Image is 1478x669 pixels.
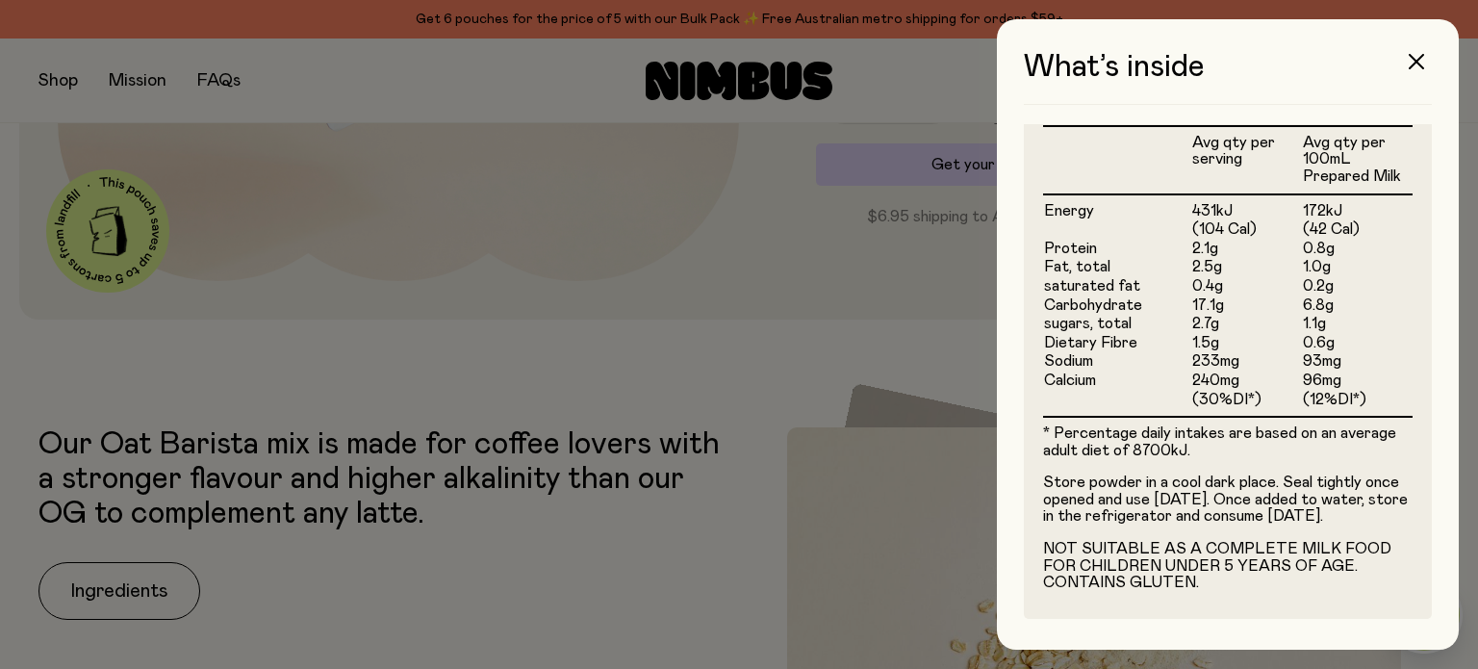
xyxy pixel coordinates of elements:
td: 431kJ [1191,194,1302,221]
td: 93mg [1302,352,1413,372]
span: Calcium [1044,373,1096,388]
td: 1.0g [1302,258,1413,277]
span: Fat, total [1044,259,1110,274]
td: 1.5g [1191,334,1302,353]
span: Dietary Fibre [1044,335,1137,350]
span: saturated fat [1044,278,1140,294]
span: Energy [1044,203,1094,219]
td: (30%DI*) [1191,391,1302,417]
p: NOT SUITABLE AS A COMPLETE MILK FOOD FOR CHILDREN UNDER 5 YEARS OF AGE. CONTAINS GLUTEN. [1043,541,1413,592]
td: 2.5g [1191,258,1302,277]
td: 96mg [1302,372,1413,391]
td: 0.6g [1302,334,1413,353]
th: Avg qty per 100mL Prepared Milk [1302,126,1413,194]
td: 240mg [1191,372,1302,391]
td: 17.1g [1191,296,1302,316]
span: sugars, total [1044,316,1132,331]
td: 233mg [1191,352,1302,372]
td: 172kJ [1302,194,1413,221]
span: Protein [1044,241,1097,256]
p: * Percentage daily intakes are based on an average adult diet of 8700kJ. [1043,425,1413,459]
td: (12%DI*) [1302,391,1413,417]
span: Sodium [1044,353,1093,369]
td: 6.8g [1302,296,1413,316]
th: Avg qty per serving [1191,126,1302,194]
td: (104 Cal) [1191,220,1302,240]
h3: What’s inside [1024,50,1432,105]
td: 1.1g [1302,315,1413,334]
td: 0.4g [1191,277,1302,296]
td: 2.7g [1191,315,1302,334]
span: Carbohydrate [1044,297,1142,313]
td: (42 Cal) [1302,220,1413,240]
td: 0.8g [1302,240,1413,259]
p: Store powder in a cool dark place. Seal tightly once opened and use [DATE]. Once added to water, ... [1043,475,1413,526]
td: 0.2g [1302,277,1413,296]
td: 2.1g [1191,240,1302,259]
